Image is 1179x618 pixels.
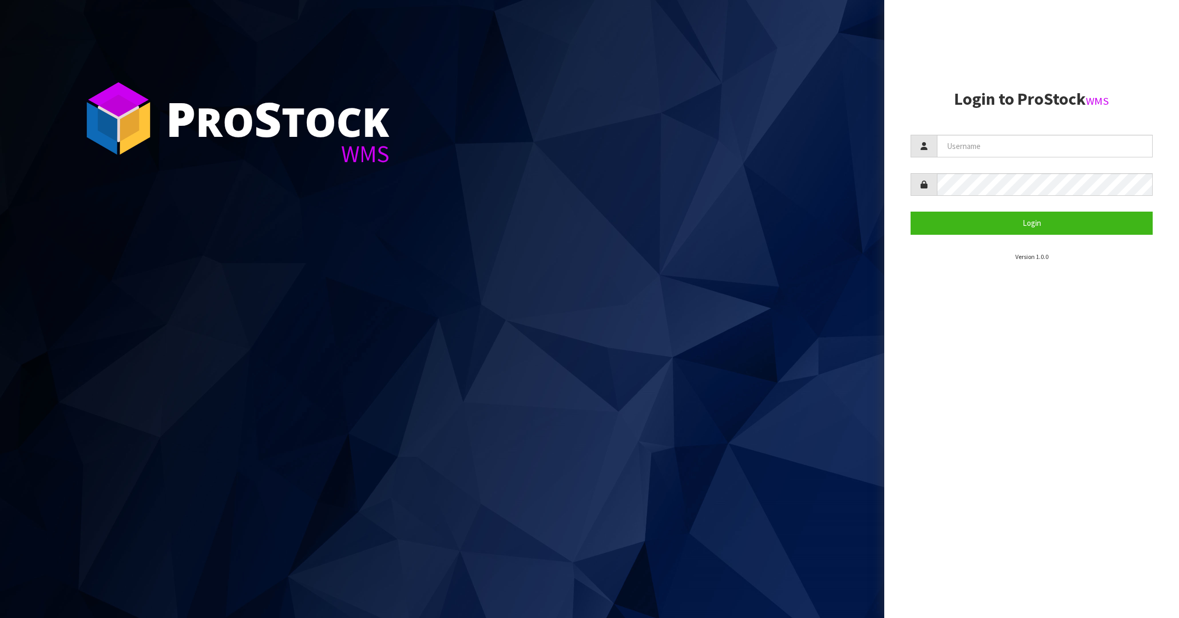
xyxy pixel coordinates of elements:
input: Username [937,135,1153,157]
small: WMS [1086,94,1109,108]
button: Login [911,212,1153,234]
div: WMS [166,142,389,166]
span: P [166,86,196,151]
small: Version 1.0.0 [1015,253,1048,261]
div: ro tock [166,95,389,142]
span: S [254,86,282,151]
h2: Login to ProStock [911,90,1153,108]
img: ProStock Cube [79,79,158,158]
